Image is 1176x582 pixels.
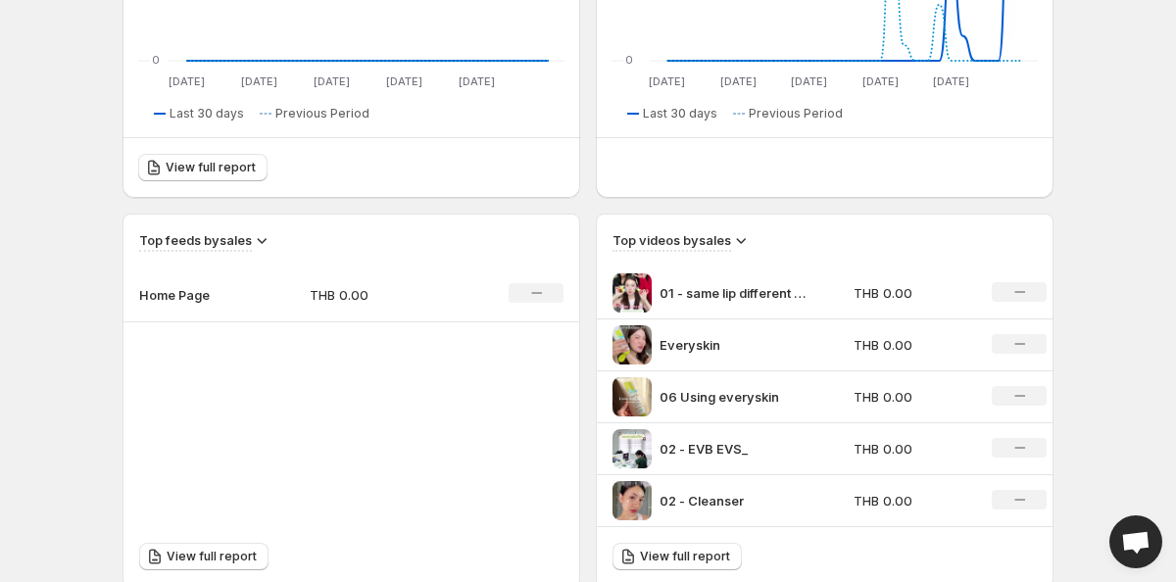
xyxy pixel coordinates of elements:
text: [DATE] [791,74,827,88]
a: Open chat [1109,515,1162,568]
p: 01 - same lip different skin tone [660,283,807,303]
a: View full report [612,543,742,570]
span: View full report [640,549,730,564]
img: 01 - same lip different skin tone [612,273,652,313]
p: 06 Using everyskin [660,387,807,407]
span: View full report [167,549,257,564]
img: 02 - EVB EVS_ [612,429,652,468]
span: Last 30 days [170,106,244,121]
text: [DATE] [720,74,757,88]
p: THB 0.00 [854,491,969,510]
text: [DATE] [649,74,685,88]
text: [DATE] [459,74,495,88]
h3: Top videos by sales [612,230,731,250]
p: THB 0.00 [854,335,969,355]
text: [DATE] [169,74,205,88]
text: [DATE] [933,74,969,88]
text: [DATE] [862,74,899,88]
span: Previous Period [749,106,843,121]
text: [DATE] [386,74,422,88]
p: THB 0.00 [310,285,449,305]
p: THB 0.00 [854,439,969,459]
h3: Top feeds by sales [139,230,252,250]
p: THB 0.00 [854,283,969,303]
span: Previous Period [275,106,369,121]
text: 0 [625,53,633,67]
text: [DATE] [314,74,350,88]
img: 06 Using everyskin [612,377,652,416]
p: Everyskin [660,335,807,355]
p: 02 - Cleanser [660,491,807,510]
p: THB 0.00 [854,387,969,407]
span: View full report [166,160,256,175]
p: 02 - EVB EVS_ [660,439,807,459]
span: Last 30 days [643,106,717,121]
img: 02 - Cleanser [612,481,652,520]
text: 0 [152,53,160,67]
a: View full report [139,543,269,570]
p: Home Page [139,285,237,305]
text: [DATE] [241,74,277,88]
img: Everyskin [612,325,652,364]
a: View full report [138,154,268,181]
